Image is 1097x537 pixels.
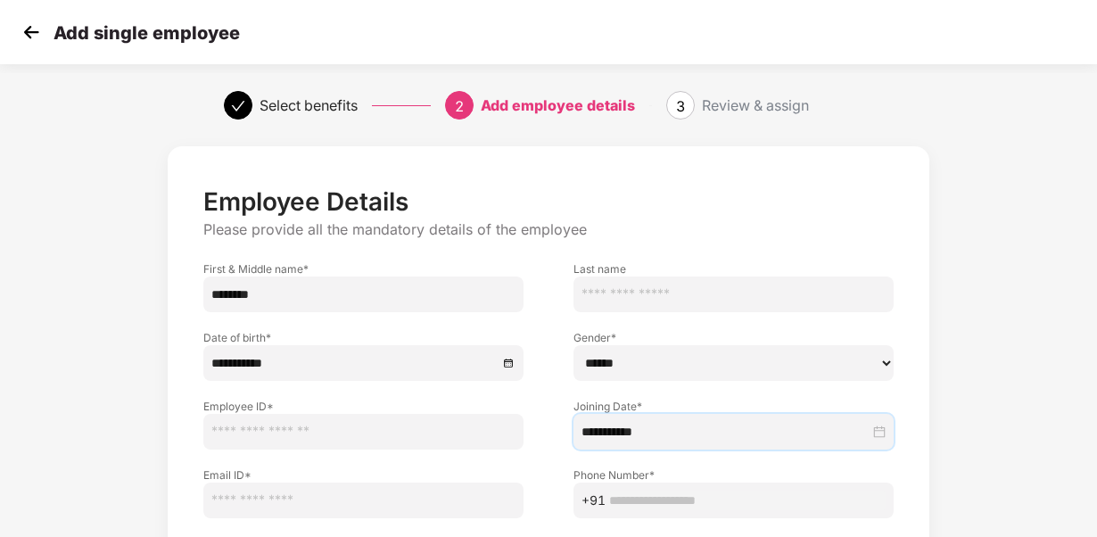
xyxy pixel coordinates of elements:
[573,399,894,414] label: Joining Date
[702,91,809,120] div: Review & assign
[455,97,464,115] span: 2
[231,99,245,113] span: check
[573,330,894,345] label: Gender
[573,467,894,483] label: Phone Number
[203,220,894,239] p: Please provide all the mandatory details of the employee
[203,261,524,277] label: First & Middle name
[203,399,524,414] label: Employee ID
[18,19,45,45] img: svg+xml;base64,PHN2ZyB4bWxucz0iaHR0cDovL3d3dy53My5vcmcvMjAwMC9zdmciIHdpZHRoPSIzMCIgaGVpZ2h0PSIzMC...
[676,97,685,115] span: 3
[481,91,635,120] div: Add employee details
[260,91,358,120] div: Select benefits
[573,261,894,277] label: Last name
[203,186,894,217] p: Employee Details
[203,330,524,345] label: Date of birth
[203,467,524,483] label: Email ID
[581,491,606,510] span: +91
[54,22,240,44] p: Add single employee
